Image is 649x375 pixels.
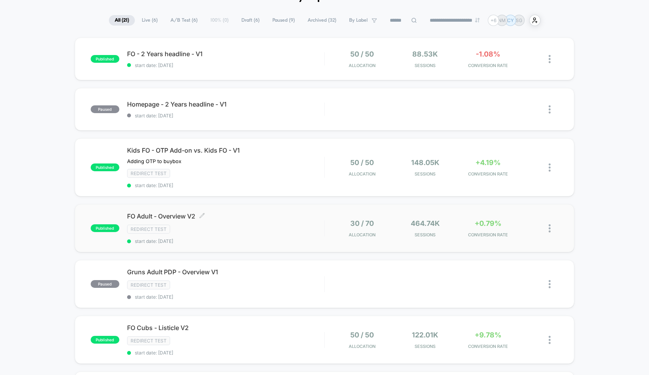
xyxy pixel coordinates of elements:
[236,15,265,26] span: Draft ( 6 )
[458,171,518,177] span: CONVERSION RATE
[349,17,368,23] span: By Label
[488,15,499,26] div: + 6
[127,182,324,188] span: start date: [DATE]
[127,324,324,332] span: FO Cubs - Listicle V2
[458,232,518,237] span: CONVERSION RATE
[165,15,203,26] span: A/B Test ( 6 )
[127,50,324,58] span: FO - 2 Years headline - V1
[91,105,119,113] span: paused
[127,62,324,68] span: start date: [DATE]
[349,63,375,68] span: Allocation
[549,336,551,344] img: close
[458,344,518,349] span: CONVERSION RATE
[507,17,514,23] p: CY
[458,63,518,68] span: CONVERSION RATE
[411,219,440,227] span: 464.74k
[136,15,164,26] span: Live ( 6 )
[91,55,119,63] span: published
[549,55,551,63] img: close
[127,113,324,119] span: start date: [DATE]
[411,158,439,167] span: 148.05k
[349,232,375,237] span: Allocation
[475,219,501,227] span: +0.79%
[127,294,324,300] span: start date: [DATE]
[127,350,324,356] span: start date: [DATE]
[549,105,551,114] img: close
[127,169,170,178] span: Redirect Test
[516,17,522,23] p: SG
[412,331,438,339] span: 122.01k
[127,336,170,345] span: Redirect Test
[476,50,500,58] span: -1.08%
[475,331,501,339] span: +9.78%
[127,268,324,276] span: Gruns Adult PDP - Overview V1
[127,158,181,164] span: Adding OTP to buybox
[350,158,374,167] span: 50 / 50
[302,15,342,26] span: Archived ( 32 )
[109,15,135,26] span: All ( 21 )
[412,50,438,58] span: 88.53k
[396,63,455,68] span: Sessions
[549,224,551,232] img: close
[349,171,375,177] span: Allocation
[267,15,301,26] span: Paused ( 9 )
[127,238,324,244] span: start date: [DATE]
[91,280,119,288] span: paused
[396,171,455,177] span: Sessions
[127,100,324,108] span: Homepage - 2 Years headline - V1
[127,225,170,234] span: Redirect Test
[475,18,480,22] img: end
[350,331,374,339] span: 50 / 50
[91,163,119,171] span: published
[498,17,506,23] p: NM
[549,163,551,172] img: close
[396,344,455,349] span: Sessions
[127,212,324,220] span: FO Adult - Overview V2
[91,224,119,232] span: published
[91,336,119,344] span: published
[396,232,455,237] span: Sessions
[475,158,501,167] span: +4.19%
[127,146,324,154] span: Kids FO - OTP Add-on vs. Kids FO - V1
[349,344,375,349] span: Allocation
[350,219,374,227] span: 30 / 70
[549,280,551,288] img: close
[350,50,374,58] span: 50 / 50
[127,280,170,289] span: Redirect Test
